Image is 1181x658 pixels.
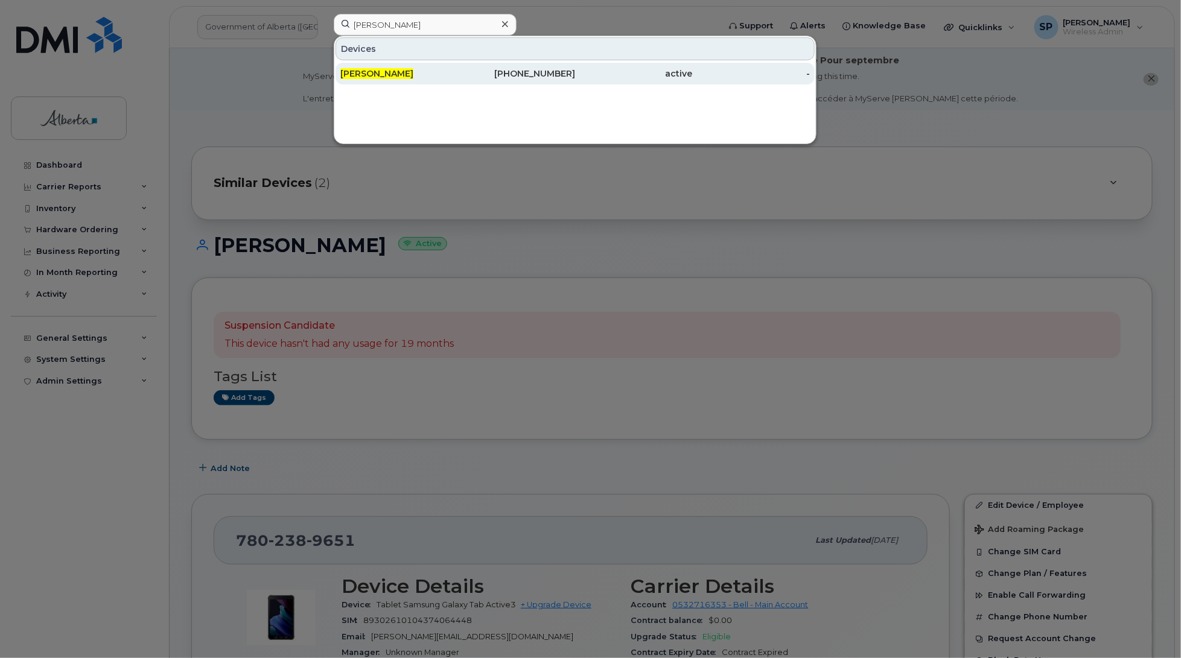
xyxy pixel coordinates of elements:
div: active [575,68,693,80]
div: [PHONE_NUMBER] [458,68,576,80]
div: - [693,68,810,80]
a: [PERSON_NAME][PHONE_NUMBER]active- [336,63,815,84]
div: Devices [336,37,815,60]
span: [PERSON_NAME] [340,68,413,79]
